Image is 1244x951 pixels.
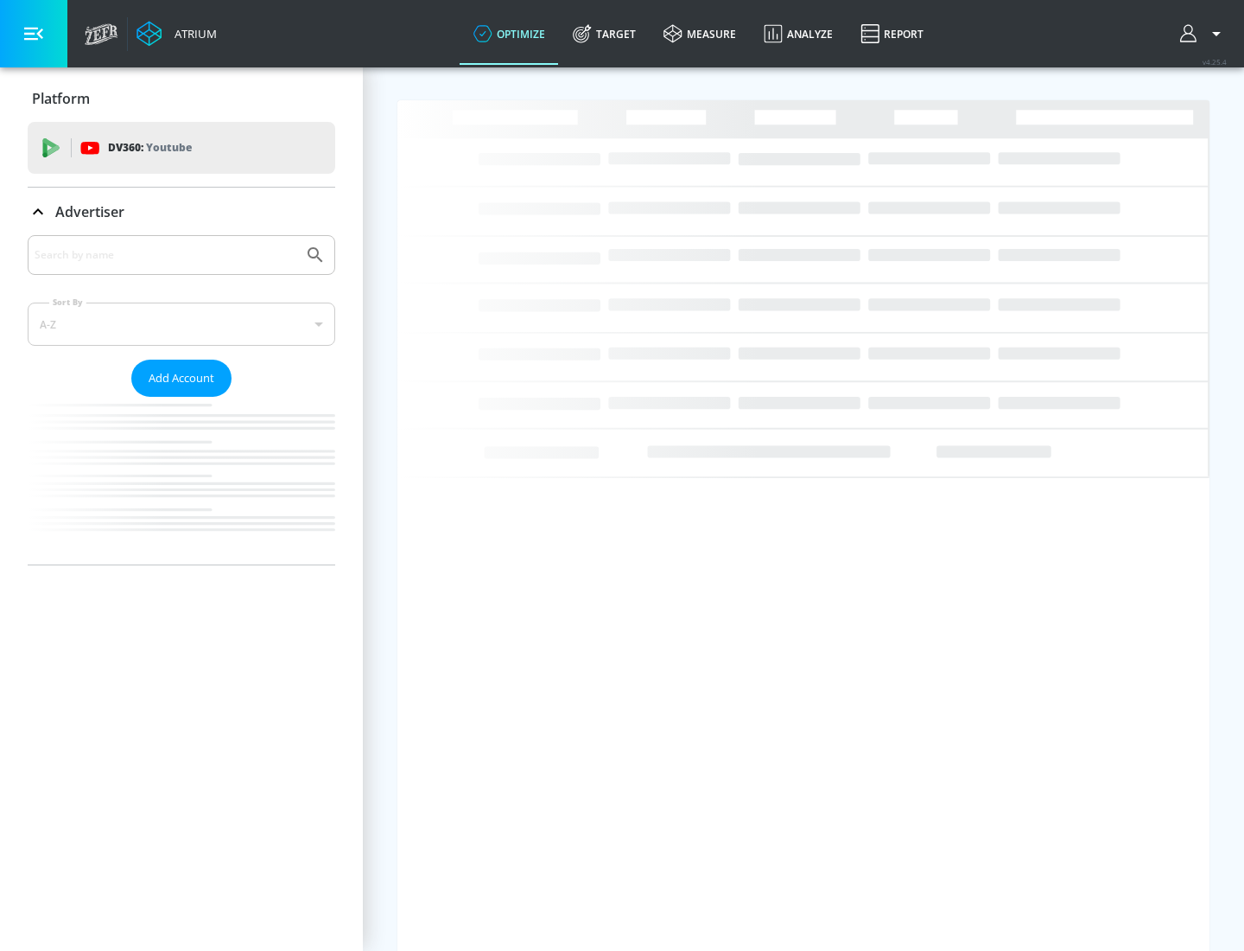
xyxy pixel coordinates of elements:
[131,360,232,397] button: Add Account
[28,122,335,174] div: DV360: Youtube
[28,303,335,346] div: A-Z
[650,3,750,65] a: measure
[108,138,192,157] p: DV360:
[559,3,650,65] a: Target
[28,74,335,123] div: Platform
[750,3,847,65] a: Analyze
[136,21,217,47] a: Atrium
[55,202,124,221] p: Advertiser
[847,3,937,65] a: Report
[35,244,296,266] input: Search by name
[1203,57,1227,67] span: v 4.25.4
[28,235,335,565] div: Advertiser
[49,297,86,308] label: Sort By
[146,138,192,156] p: Youtube
[28,188,335,236] div: Advertiser
[460,3,559,65] a: optimize
[28,397,335,565] nav: list of Advertiser
[168,26,217,41] div: Atrium
[149,368,214,388] span: Add Account
[32,89,90,108] p: Platform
